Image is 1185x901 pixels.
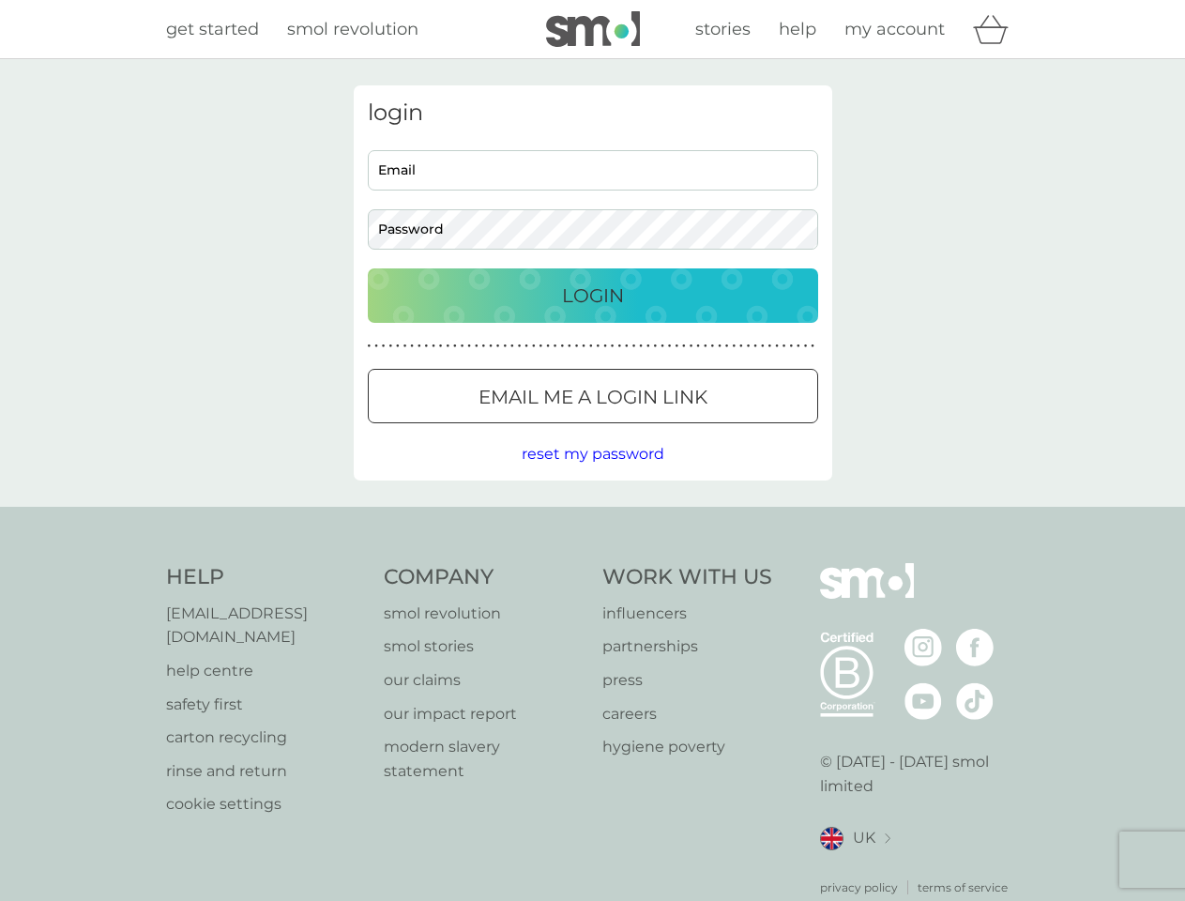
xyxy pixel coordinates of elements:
[789,342,793,351] p: ●
[956,629,994,666] img: visit the smol Facebook page
[560,342,564,351] p: ●
[646,342,650,351] p: ●
[382,342,386,351] p: ●
[368,99,818,127] h3: login
[761,342,765,351] p: ●
[661,342,664,351] p: ●
[384,702,584,726] a: our impact report
[166,725,366,750] a: carton recycling
[439,342,443,351] p: ●
[524,342,528,351] p: ●
[384,563,584,592] h4: Company
[602,602,772,626] a: influencers
[388,342,392,351] p: ●
[384,602,584,626] a: smol revolution
[732,342,736,351] p: ●
[779,19,816,39] span: help
[166,659,366,683] a: help centre
[418,342,421,351] p: ●
[820,827,843,850] img: UK flag
[804,342,808,351] p: ●
[820,563,914,627] img: smol
[432,342,435,351] p: ●
[820,750,1020,798] p: © [DATE] - [DATE] smol limited
[775,342,779,351] p: ●
[747,342,751,351] p: ●
[844,16,945,43] a: my account
[682,342,686,351] p: ●
[554,342,557,351] p: ●
[602,634,772,659] p: partnerships
[166,16,259,43] a: get started
[904,682,942,720] img: visit the smol Youtube page
[368,369,818,423] button: Email me a login link
[820,878,898,896] a: privacy policy
[461,342,464,351] p: ●
[602,702,772,726] p: careers
[384,735,584,783] a: modern slavery statement
[668,342,672,351] p: ●
[811,342,814,351] p: ●
[597,342,600,351] p: ●
[782,342,786,351] p: ●
[166,759,366,784] a: rinse and return
[602,735,772,759] a: hygiene poverty
[166,19,259,39] span: get started
[374,342,378,351] p: ●
[475,342,479,351] p: ●
[568,342,571,351] p: ●
[384,634,584,659] a: smol stories
[603,342,607,351] p: ●
[522,442,664,466] button: reset my password
[711,342,715,351] p: ●
[675,342,678,351] p: ●
[166,693,366,717] a: safety first
[753,342,757,351] p: ●
[779,16,816,43] a: help
[625,342,629,351] p: ●
[396,342,400,351] p: ●
[539,342,543,351] p: ●
[575,342,579,351] p: ●
[546,342,550,351] p: ●
[844,19,945,39] span: my account
[768,342,772,351] p: ●
[166,792,366,817] a: cookie settings
[602,668,772,693] a: press
[467,342,471,351] p: ●
[522,445,664,463] span: reset my password
[704,342,707,351] p: ●
[562,281,624,311] p: Login
[885,833,890,844] img: select a new location
[589,342,593,351] p: ●
[479,382,707,412] p: Email me a login link
[602,563,772,592] h4: Work With Us
[582,342,585,351] p: ●
[453,342,457,351] p: ●
[482,342,486,351] p: ●
[639,342,643,351] p: ●
[503,342,507,351] p: ●
[489,342,493,351] p: ●
[368,268,818,323] button: Login
[695,16,751,43] a: stories
[510,342,514,351] p: ●
[384,668,584,693] a: our claims
[518,342,522,351] p: ●
[166,602,366,649] p: [EMAIL_ADDRESS][DOMAIN_NAME]
[446,342,449,351] p: ●
[632,342,636,351] p: ●
[166,563,366,592] h4: Help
